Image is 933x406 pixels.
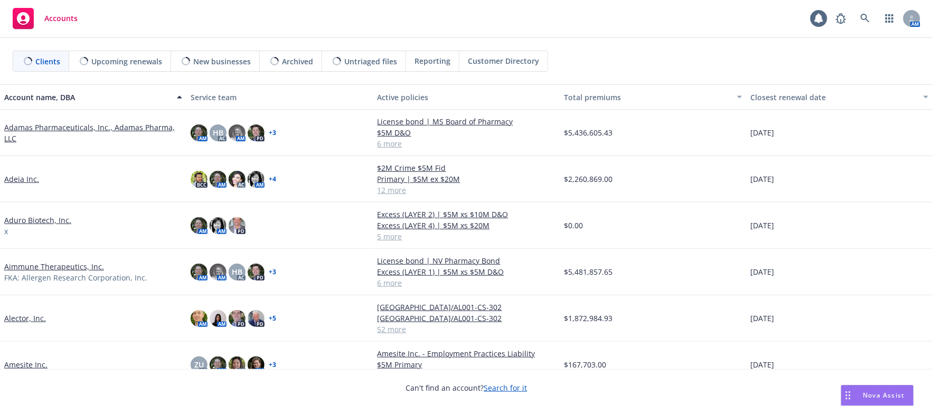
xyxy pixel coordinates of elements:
[378,173,555,185] a: Primary | $5M ex $20M
[751,359,775,370] span: [DATE]
[378,138,555,149] a: 6 more
[560,84,746,110] button: Total premiums
[564,92,730,103] div: Total premiums
[751,313,775,324] span: [DATE]
[378,255,555,266] a: License bond | NV Pharmacy Bond
[378,127,555,138] a: $5M D&O
[378,324,555,335] a: 52 more
[564,359,606,370] span: $167,703.00
[210,356,227,373] img: photo
[378,185,555,196] a: 12 more
[4,92,171,103] div: Account name, DBA
[378,359,555,370] a: $5M Primary
[564,173,612,185] span: $2,260,869.00
[248,264,265,281] img: photo
[35,56,60,67] span: Clients
[564,220,583,231] span: $0.00
[229,310,246,327] img: photo
[841,385,914,406] button: Nova Assist
[44,14,78,23] span: Accounts
[194,359,204,370] span: ZU
[378,92,555,103] div: Active policies
[269,315,276,322] a: + 5
[191,310,208,327] img: photo
[751,92,917,103] div: Closest renewal date
[4,215,71,226] a: Aduro Biotech, Inc.
[378,162,555,173] a: $2M Crime $5M Fid
[232,266,242,277] span: HB
[484,383,527,393] a: Search for it
[269,362,276,368] a: + 3
[378,302,555,313] a: [GEOGRAPHIC_DATA]/AL001-CS-302
[831,8,852,29] a: Report a Bug
[378,116,555,127] a: License bond | MS Board of Pharmacy
[229,124,246,141] img: photo
[210,171,227,188] img: photo
[751,127,775,138] span: [DATE]
[269,176,276,182] a: + 4
[751,220,775,231] span: [DATE]
[751,173,775,185] span: [DATE]
[406,382,527,393] span: Can't find an account?
[468,55,539,66] span: Customer Directory
[229,171,246,188] img: photo
[564,266,612,277] span: $5,481,857.65
[863,391,905,400] span: Nova Assist
[191,264,208,281] img: photo
[378,231,555,242] a: 5 more
[269,130,276,136] a: + 3
[186,84,373,110] button: Service team
[8,4,82,33] a: Accounts
[269,269,276,275] a: + 3
[4,122,182,144] a: Adamas Pharmaceuticals, Inc., Adamas Pharma, LLC
[210,217,227,234] img: photo
[191,124,208,141] img: photo
[378,220,555,231] a: Excess (LAYER 4) | $5M xs $20M
[210,310,227,327] img: photo
[747,84,933,110] button: Closest renewal date
[378,313,555,324] a: [GEOGRAPHIC_DATA]/AL001-CS-302
[248,124,265,141] img: photo
[564,127,612,138] span: $5,436,605.43
[4,272,147,283] span: FKA: Allergen Research Corporation, Inc.
[210,264,227,281] img: photo
[344,56,397,67] span: Untriaged files
[4,313,46,324] a: Alector, Inc.
[213,127,223,138] span: HB
[414,55,450,66] span: Reporting
[564,313,612,324] span: $1,872,984.93
[378,348,555,359] a: Amesite Inc. - Employment Practices Liability
[751,266,775,277] span: [DATE]
[373,84,560,110] button: Active policies
[191,171,208,188] img: photo
[191,92,369,103] div: Service team
[91,56,162,67] span: Upcoming renewals
[4,226,8,237] span: x
[4,173,39,185] a: Adeia Inc.
[229,356,246,373] img: photo
[879,8,900,29] a: Switch app
[282,56,313,67] span: Archived
[842,385,855,405] div: Drag to move
[4,261,104,272] a: Aimmune Therapeutics, Inc.
[855,8,876,29] a: Search
[4,359,48,370] a: Amesite Inc.
[229,217,246,234] img: photo
[248,171,265,188] img: photo
[248,356,265,373] img: photo
[378,266,555,277] a: Excess (LAYER 1) | $5M xs $5M D&O
[378,277,555,288] a: 6 more
[191,217,208,234] img: photo
[248,310,265,327] img: photo
[193,56,251,67] span: New businesses
[378,209,555,220] a: Excess (LAYER 2) | $5M xs $10M D&O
